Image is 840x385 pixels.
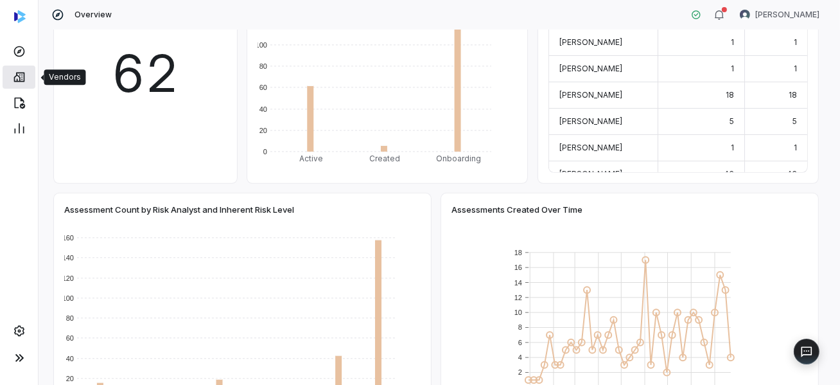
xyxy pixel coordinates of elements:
[514,249,522,256] text: 18
[755,10,819,20] span: [PERSON_NAME]
[789,90,797,100] span: 18
[62,294,74,302] text: 100
[518,369,522,377] text: 2
[518,354,522,361] text: 4
[256,41,267,49] text: 100
[792,116,797,126] span: 5
[514,294,522,301] text: 12
[74,10,112,20] span: Overview
[559,169,622,179] span: [PERSON_NAME]
[514,309,522,316] text: 10
[731,37,734,47] span: 1
[66,375,74,382] text: 20
[559,116,622,126] span: [PERSON_NAME]
[794,37,797,47] span: 1
[263,148,267,156] text: 0
[787,169,797,179] span: 46
[518,324,522,332] text: 8
[794,143,797,152] span: 1
[14,10,26,23] img: svg%3e
[62,234,74,242] text: 160
[731,143,734,152] span: 1
[49,72,80,82] div: Vendors
[794,64,797,73] span: 1
[518,339,522,346] text: 6
[559,37,622,47] span: [PERSON_NAME]
[451,204,582,215] span: Assessments Created Over Time
[259,105,267,113] text: 40
[66,355,74,363] text: 40
[62,254,74,262] text: 140
[259,84,267,91] text: 60
[740,10,750,20] img: Anita Ritter avatar
[259,62,267,70] text: 80
[732,5,827,24] button: Anita Ritter avatar[PERSON_NAME]
[559,90,622,100] span: [PERSON_NAME]
[62,274,74,282] text: 120
[66,334,74,342] text: 60
[726,90,734,100] span: 18
[729,116,734,126] span: 5
[64,204,294,215] span: Assessment Count by Risk Analyst and Inherent Risk Level
[112,35,179,112] span: 62
[514,279,522,287] text: 14
[66,314,74,322] text: 80
[559,143,622,152] span: [PERSON_NAME]
[559,64,622,73] span: [PERSON_NAME]
[724,169,734,179] span: 46
[731,64,734,73] span: 1
[259,127,267,134] text: 20
[514,264,522,271] text: 16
